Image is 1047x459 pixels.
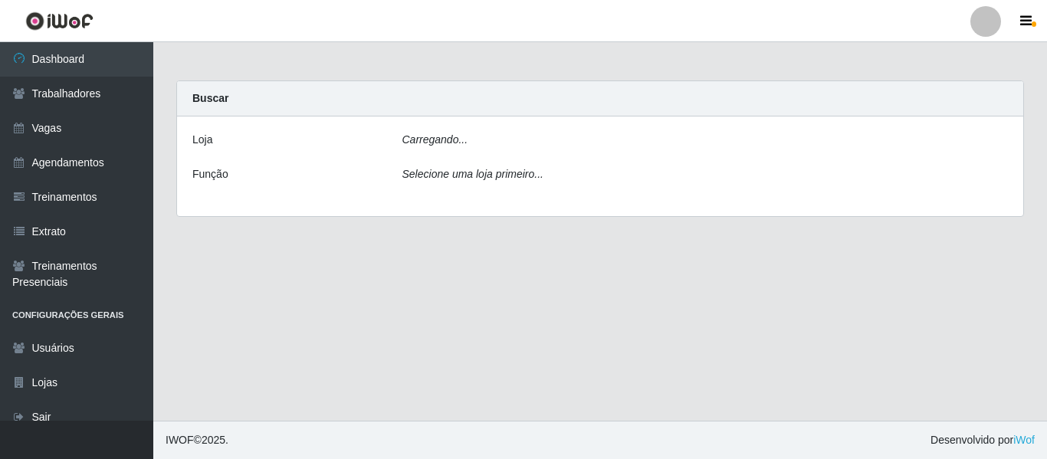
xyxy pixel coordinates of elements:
i: Carregando... [402,133,468,146]
strong: Buscar [192,92,228,104]
a: iWof [1013,434,1035,446]
span: © 2025 . [166,432,228,448]
i: Selecione uma loja primeiro... [402,168,543,180]
label: Loja [192,132,212,148]
img: CoreUI Logo [25,11,94,31]
span: Desenvolvido por [930,432,1035,448]
label: Função [192,166,228,182]
span: IWOF [166,434,194,446]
